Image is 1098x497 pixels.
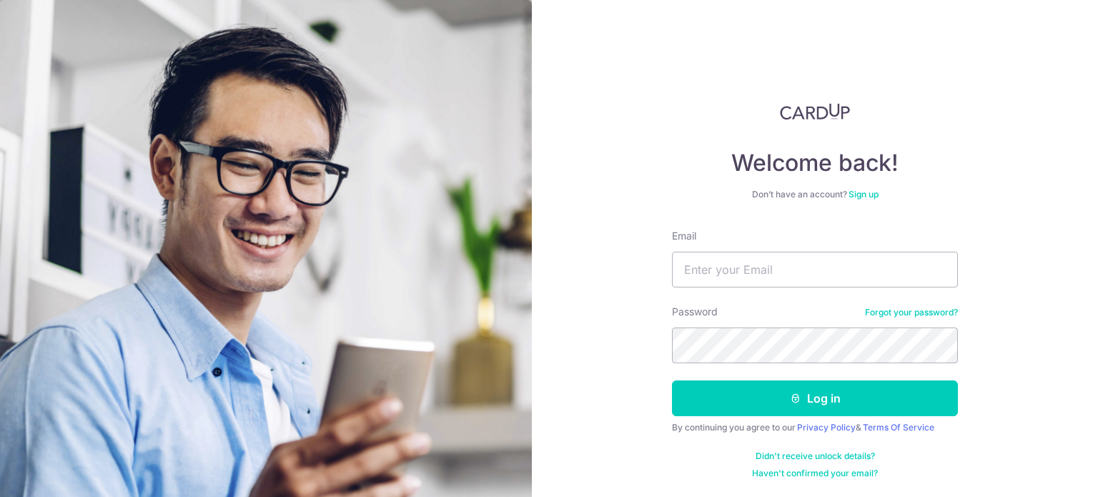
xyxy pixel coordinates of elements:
label: Password [672,305,718,319]
label: Email [672,229,696,243]
a: Terms Of Service [863,422,934,433]
div: Don’t have an account? [672,189,958,200]
a: Haven't confirmed your email? [752,468,878,479]
img: CardUp Logo [780,103,850,120]
input: Enter your Email [672,252,958,287]
a: Forgot your password? [865,307,958,318]
a: Didn't receive unlock details? [756,451,875,462]
button: Log in [672,380,958,416]
a: Sign up [849,189,879,200]
h4: Welcome back! [672,149,958,177]
a: Privacy Policy [797,422,856,433]
div: By continuing you agree to our & [672,422,958,433]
